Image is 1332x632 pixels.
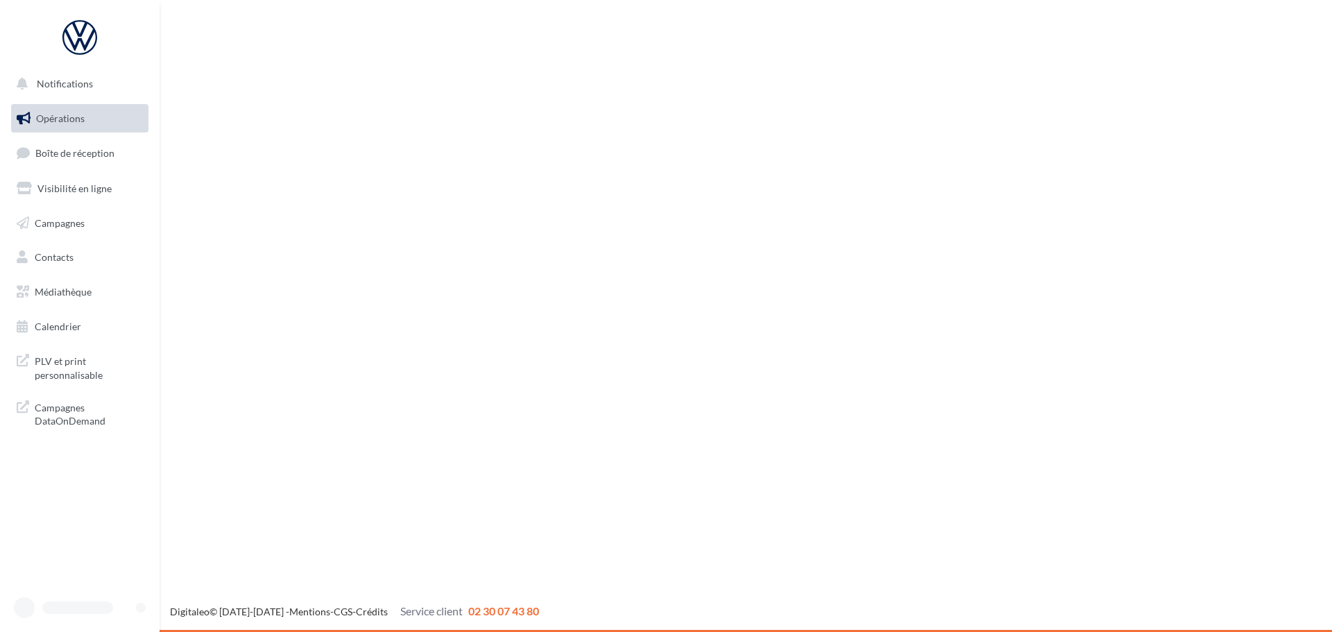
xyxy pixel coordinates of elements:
a: Médiathèque [8,277,151,307]
a: Contacts [8,243,151,272]
span: Opérations [36,112,85,124]
button: Notifications [8,69,146,99]
a: Campagnes DataOnDemand [8,393,151,434]
a: Visibilité en ligne [8,174,151,203]
span: Campagnes DataOnDemand [35,398,143,428]
span: Médiathèque [35,286,92,298]
span: Boîte de réception [35,147,114,159]
span: Calendrier [35,321,81,332]
a: Digitaleo [170,606,210,617]
a: Opérations [8,104,151,133]
span: PLV et print personnalisable [35,352,143,382]
span: Service client [400,604,463,617]
a: Calendrier [8,312,151,341]
a: Crédits [356,606,388,617]
a: CGS [334,606,352,617]
span: 02 30 07 43 80 [468,604,539,617]
span: Notifications [37,78,93,89]
a: Boîte de réception [8,138,151,168]
a: Campagnes [8,209,151,238]
span: Contacts [35,251,74,263]
a: Mentions [289,606,330,617]
a: PLV et print personnalisable [8,346,151,387]
span: Campagnes [35,216,85,228]
span: Visibilité en ligne [37,182,112,194]
span: © [DATE]-[DATE] - - - [170,606,539,617]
